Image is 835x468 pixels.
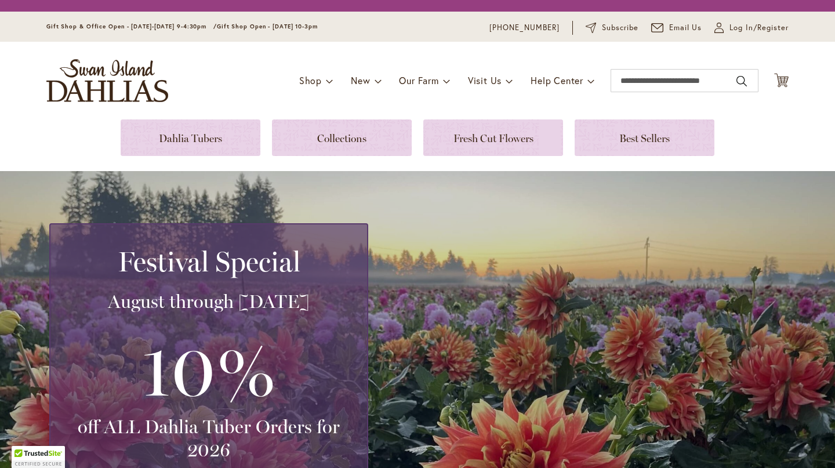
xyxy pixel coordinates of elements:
[64,290,353,313] h3: August through [DATE]
[46,59,168,102] a: store logo
[736,72,747,90] button: Search
[217,23,318,30] span: Gift Shop Open - [DATE] 10-3pm
[46,23,217,30] span: Gift Shop & Office Open - [DATE]-[DATE] 9-4:30pm /
[489,22,560,34] a: [PHONE_NUMBER]
[714,22,789,34] a: Log In/Register
[729,22,789,34] span: Log In/Register
[531,74,583,86] span: Help Center
[602,22,638,34] span: Subscribe
[351,74,370,86] span: New
[64,245,353,278] h2: Festival Special
[651,22,702,34] a: Email Us
[399,74,438,86] span: Our Farm
[586,22,638,34] a: Subscribe
[468,74,502,86] span: Visit Us
[64,415,353,462] h3: off ALL Dahlia Tuber Orders for 2026
[299,74,322,86] span: Shop
[669,22,702,34] span: Email Us
[64,325,353,415] h3: 10%
[12,446,65,468] div: TrustedSite Certified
